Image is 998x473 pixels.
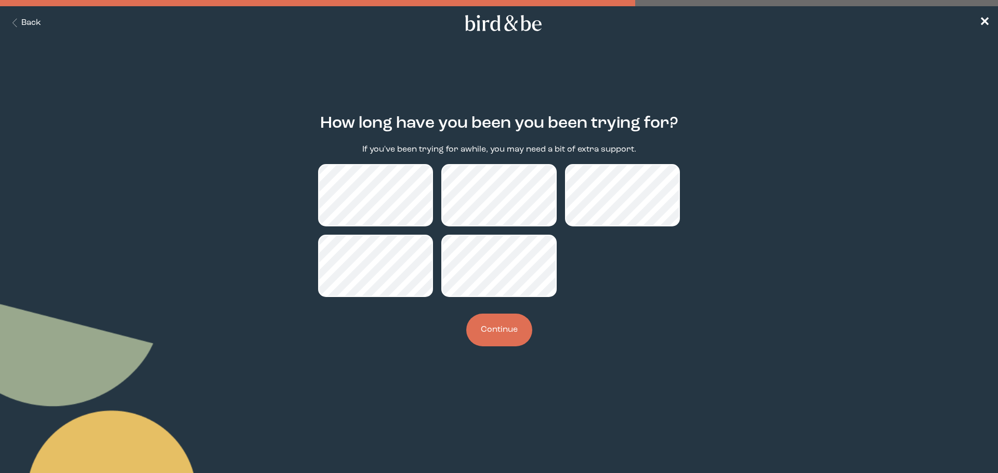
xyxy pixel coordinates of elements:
[466,314,532,346] button: Continue
[362,144,636,156] p: If you've been trying for awhile, you may need a bit of extra support.
[320,112,678,136] h2: How long have you been you been trying for?
[8,17,41,29] button: Back Button
[979,17,990,29] span: ✕
[979,14,990,32] a: ✕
